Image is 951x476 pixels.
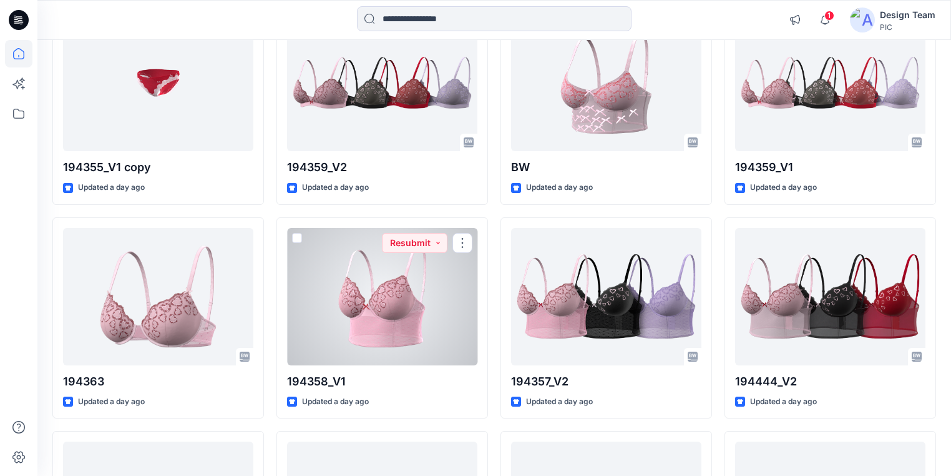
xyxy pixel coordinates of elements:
[511,159,701,176] p: BW
[526,395,593,409] p: Updated a day ago
[63,14,253,151] a: 194355_V1 copy
[63,373,253,390] p: 194363
[880,7,935,22] div: Design Team
[287,159,477,176] p: 194359_V2
[735,14,925,151] a: 194359_V1
[750,181,817,194] p: Updated a day ago
[287,373,477,390] p: 194358_V1
[302,395,369,409] p: Updated a day ago
[63,159,253,176] p: 194355_V1 copy
[511,14,701,151] a: BW
[78,181,145,194] p: Updated a day ago
[735,373,925,390] p: 194444_V2
[287,228,477,365] a: 194358_V1
[850,7,875,32] img: avatar
[302,181,369,194] p: Updated a day ago
[735,159,925,176] p: 194359_V1
[287,14,477,151] a: 194359_V2
[735,228,925,365] a: 194444_V2
[880,22,935,32] div: PIC
[78,395,145,409] p: Updated a day ago
[511,373,701,390] p: 194357_V2
[511,228,701,365] a: 194357_V2
[63,228,253,365] a: 194363
[824,11,834,21] span: 1
[526,181,593,194] p: Updated a day ago
[750,395,817,409] p: Updated a day ago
